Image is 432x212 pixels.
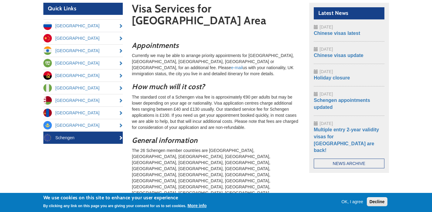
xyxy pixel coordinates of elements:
[320,69,333,74] span: [DATE]
[188,203,207,209] button: More info
[132,136,198,145] em: General information
[43,20,123,32] a: [GEOGRAPHIC_DATA]
[320,92,333,96] span: [DATE]
[314,98,370,110] a: Schengen appointments updated
[314,31,360,36] a: Chinese visas latest
[132,94,300,130] p: The standard cost of a Schengen visa fee is approximately €90 per adults but may be lower dependi...
[231,65,243,70] a: e-mail
[314,127,379,153] a: Multiple entry 2-year validity visas for [GEOGRAPHIC_DATA] are back!
[43,119,123,131] a: [GEOGRAPHIC_DATA]
[43,69,123,82] a: [GEOGRAPHIC_DATA]
[43,32,123,44] a: [GEOGRAPHIC_DATA]
[320,47,333,52] span: [DATE]
[132,41,179,50] em: Appointments
[43,82,123,94] a: [GEOGRAPHIC_DATA]
[43,57,123,69] a: [GEOGRAPHIC_DATA]
[314,75,350,80] a: Holiday closure
[314,7,384,19] h2: Latest News
[314,159,384,168] a: News Archive
[339,199,366,205] button: OK, I agree
[132,52,300,77] p: Currently we may be able to arrange priority appointments for [GEOGRAPHIC_DATA], [GEOGRAPHIC_DATA...
[132,3,300,29] h1: Visa Services for [GEOGRAPHIC_DATA] Area
[320,121,333,126] span: [DATE]
[43,94,123,106] a: [GEOGRAPHIC_DATA]
[320,25,333,29] span: [DATE]
[43,194,207,201] h2: We use cookies on this site to enhance your user experience
[367,197,387,206] button: Decline
[132,147,300,208] p: The 26 Schengen member countries are [GEOGRAPHIC_DATA], [GEOGRAPHIC_DATA], [GEOGRAPHIC_DATA], [GE...
[43,107,123,119] a: [GEOGRAPHIC_DATA]
[314,53,363,58] a: Chinese visas update
[43,45,123,57] a: [GEOGRAPHIC_DATA]
[132,82,205,91] em: How much will it cost?
[43,204,186,208] p: By clicking any link on this page you are giving your consent for us to set cookies.
[43,132,123,144] a: Schengen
